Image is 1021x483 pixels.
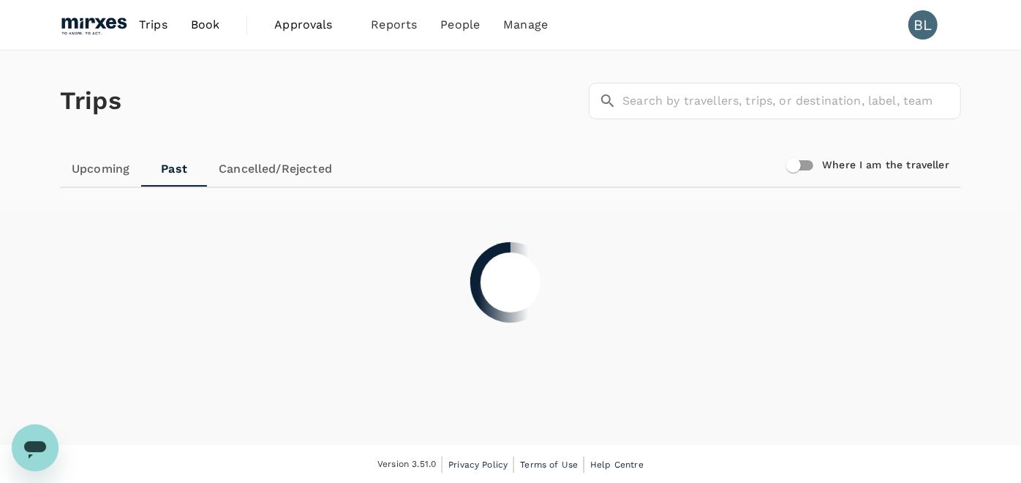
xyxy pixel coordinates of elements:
span: Approvals [274,16,347,34]
iframe: Button to launch messaging window, conversation in progress [12,424,59,471]
a: Privacy Policy [448,457,508,473]
input: Search by travellers, trips, or destination, label, team [622,83,961,119]
img: Mirxes Holding Pte Ltd [60,9,127,41]
a: Cancelled/Rejected [207,151,344,187]
span: Trips [139,16,167,34]
h1: Trips [60,50,121,151]
span: Reports [371,16,417,34]
span: Book [191,16,220,34]
span: Manage [503,16,548,34]
h6: Where I am the traveller [822,157,949,173]
span: Privacy Policy [448,460,508,470]
span: Version 3.51.0 [377,457,436,472]
span: Terms of Use [520,460,578,470]
a: Help Centre [590,457,644,473]
span: People [440,16,480,34]
a: Upcoming [60,151,141,187]
span: Help Centre [590,460,644,470]
a: Past [141,151,207,187]
div: BL [908,10,938,40]
a: Terms of Use [520,457,578,473]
